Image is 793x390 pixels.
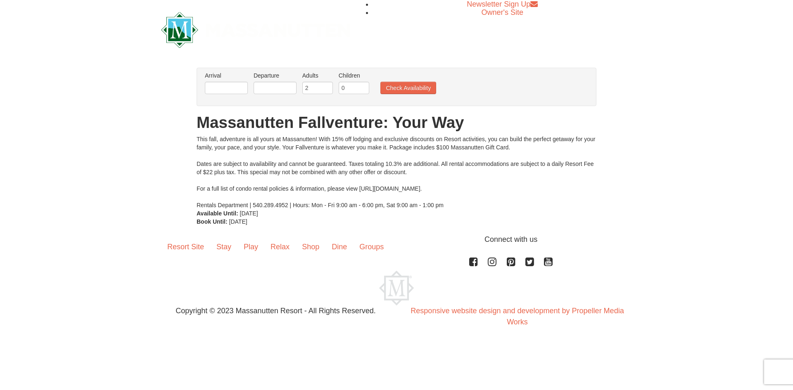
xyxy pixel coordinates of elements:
img: Massanutten Resort Logo [161,12,350,48]
label: Arrival [205,71,248,80]
a: Play [237,234,264,260]
span: [DATE] [240,210,258,217]
label: Children [339,71,369,80]
strong: Book Until: [197,218,228,225]
label: Adults [302,71,333,80]
a: Resort Site [161,234,210,260]
a: Shop [296,234,325,260]
a: Responsive website design and development by Propeller Media Works [411,307,624,326]
p: Copyright © 2023 Massanutten Resort - All Rights Reserved. [155,305,396,317]
a: Owner's Site [482,8,523,17]
a: Massanutten Resort [161,19,350,38]
a: Dine [325,234,353,260]
div: This fall, adventure is all yours at Massanutten! With 15% off lodging and exclusive discounts on... [197,135,596,209]
h1: Massanutten Fallventure: Your Way [197,114,596,131]
button: Check Availability [380,82,436,94]
label: Departure [254,71,297,80]
a: Groups [353,234,390,260]
a: Relax [264,234,296,260]
strong: Available Until: [197,210,238,217]
span: [DATE] [229,218,247,225]
a: Stay [210,234,237,260]
p: Connect with us [161,234,632,245]
img: Massanutten Resort Logo [379,271,414,305]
